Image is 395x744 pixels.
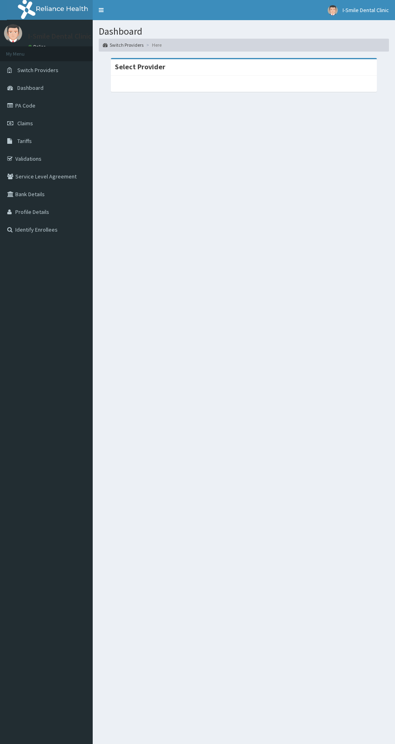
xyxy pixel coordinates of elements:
[28,44,48,50] a: Online
[115,62,165,71] strong: Select Provider
[99,26,389,37] h1: Dashboard
[343,6,389,14] span: I-Smile Dental Clinic
[144,41,162,48] li: Here
[103,41,143,48] a: Switch Providers
[17,137,32,145] span: Tariffs
[4,24,22,42] img: User Image
[28,33,91,40] p: I-Smile Dental Clinic
[17,66,58,74] span: Switch Providers
[17,120,33,127] span: Claims
[328,5,338,15] img: User Image
[17,84,44,91] span: Dashboard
